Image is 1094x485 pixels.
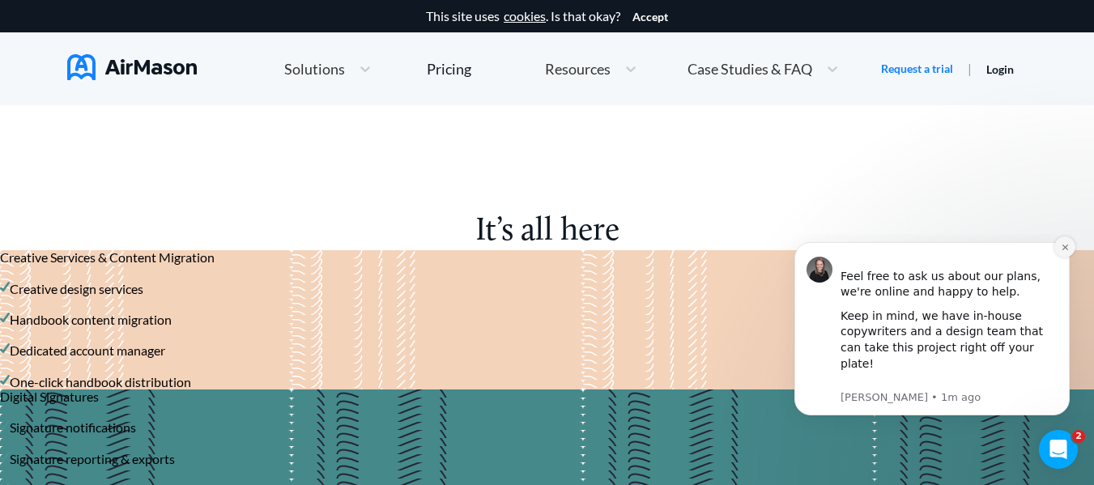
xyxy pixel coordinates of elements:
p: Message from Holly, sent 1m ago [70,156,287,171]
div: Feel free to ask us about our plans, we're online and happy to help. [70,19,287,66]
span: | [968,61,972,76]
div: Handbook content migration [10,313,172,327]
div: Dedicated account manager [10,343,165,358]
span: Resources [545,62,611,76]
iframe: Intercom notifications message [770,234,1094,441]
img: Profile image for Holly [36,23,62,49]
span: 2 [1072,430,1085,443]
img: AirMason Logo [67,54,197,80]
span: Case Studies & FAQ [687,62,812,76]
button: Accept cookies [632,11,668,23]
a: cookies [504,9,546,23]
span: Solutions [284,62,345,76]
div: Signature notifications [10,420,136,435]
a: Login [986,62,1014,76]
div: Message content [70,19,287,154]
div: Pricing [427,62,471,76]
div: Keep in mind, we have in-house copywriters and a design team that can take this project right off... [70,74,287,154]
div: One-click handbook distribution [10,375,191,389]
button: Dismiss notification [284,2,305,23]
div: Signature reporting & exports [10,452,175,466]
a: Request a trial [881,61,953,77]
a: Pricing [427,54,471,83]
div: message notification from Holly, 1m ago. Feel free to ask us about our plans, we're online and ha... [24,8,300,181]
div: Creative design services [10,282,143,296]
iframe: Intercom live chat [1039,430,1078,469]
